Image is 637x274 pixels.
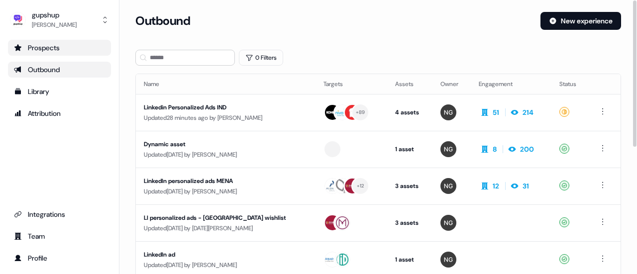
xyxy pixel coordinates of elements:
[316,74,387,94] th: Targets
[14,209,105,219] div: Integrations
[8,40,111,56] a: Go to prospects
[8,8,111,32] button: gupshup[PERSON_NAME]
[395,181,425,191] div: 3 assets
[144,260,308,270] div: Updated [DATE] by [PERSON_NAME]
[395,107,425,117] div: 4 assets
[523,107,533,117] div: 214
[8,250,111,266] a: Go to profile
[8,105,111,121] a: Go to attribution
[136,74,316,94] th: Name
[14,43,105,53] div: Prospects
[395,255,425,265] div: 1 asset
[14,65,105,75] div: Outbound
[440,141,456,157] img: Nikunj
[144,113,308,123] div: Updated 28 minutes ago by [PERSON_NAME]
[356,108,365,117] div: + 89
[8,228,111,244] a: Go to team
[551,74,589,94] th: Status
[14,87,105,96] div: Library
[432,74,471,94] th: Owner
[540,12,621,30] button: New experience
[395,144,425,154] div: 1 asset
[8,84,111,99] a: Go to templates
[440,252,456,268] img: Nikunj
[14,231,105,241] div: Team
[440,104,456,120] img: Nikunj
[144,186,308,196] div: Updated [DATE] by [PERSON_NAME]
[144,139,303,149] div: Dynamic asset
[493,144,497,154] div: 8
[32,20,77,30] div: [PERSON_NAME]
[471,74,551,94] th: Engagement
[8,62,111,78] a: Go to outbound experience
[135,13,190,28] h3: Outbound
[239,50,283,66] button: 0 Filters
[32,10,77,20] div: gupshup
[14,253,105,263] div: Profile
[144,176,303,186] div: LinkedIn personalized ads MENA
[440,178,456,194] img: Nikunj
[493,181,499,191] div: 12
[144,213,303,223] div: LI personalized ads - [GEOGRAPHIC_DATA] wishlist
[520,144,534,154] div: 200
[523,181,529,191] div: 31
[144,223,308,233] div: Updated [DATE] by [DATE][PERSON_NAME]
[14,108,105,118] div: Attribution
[387,74,432,94] th: Assets
[144,250,303,260] div: LinkedIn ad
[357,182,364,190] div: + 12
[144,150,308,160] div: Updated [DATE] by [PERSON_NAME]
[8,206,111,222] a: Go to integrations
[440,215,456,231] img: Nikunj
[395,218,425,228] div: 3 assets
[144,102,303,112] div: Linkedin Personalized Ads IND
[493,107,499,117] div: 51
